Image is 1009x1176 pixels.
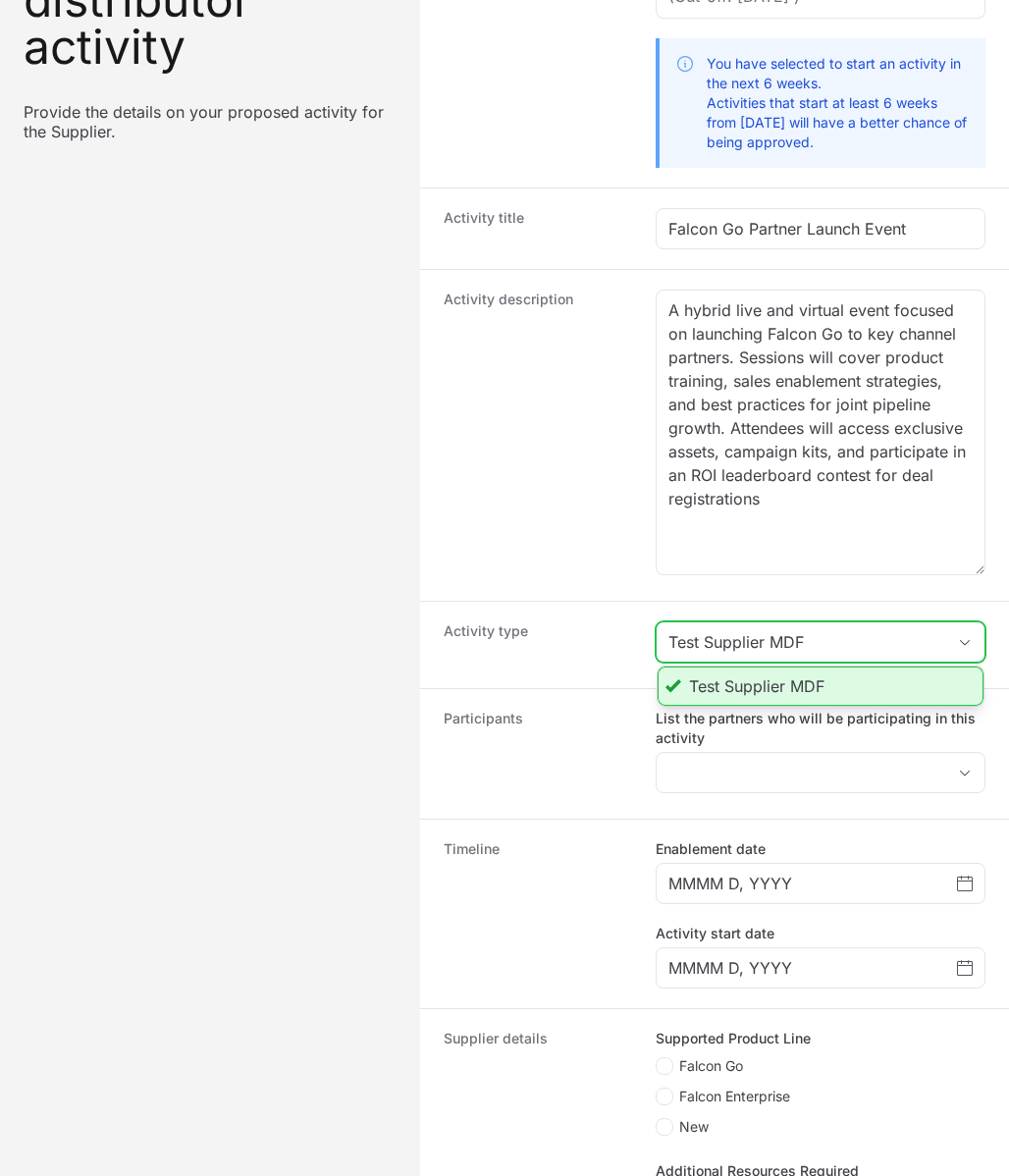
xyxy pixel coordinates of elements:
[444,709,632,799] dt: Participants
[656,924,774,943] label: Activity start date
[957,956,973,980] div: Choose date
[668,630,945,654] div: Test Supplier MDF
[668,217,973,241] input: Activity title
[656,1029,811,1048] legend: Supported Product Line
[679,1117,709,1137] span: New
[957,872,973,895] div: Choose date
[444,621,632,668] dt: Activity type
[945,753,984,792] div: Open
[679,1087,790,1106] span: Falcon Enterprise
[24,102,397,141] p: Provide the details on your proposed activity for the Supplier.
[679,1056,743,1076] span: Falcon Go
[707,54,970,152] p: You have selected to start an activity in the next 6 weeks. Activities that start at least 6 week...
[444,290,632,581] dt: Activity description
[444,208,632,249] dt: Activity title
[444,839,632,989] dt: Timeline
[657,622,984,662] button: Test Supplier MDF
[656,709,985,748] label: List the partners who will be participating in this activity
[656,839,766,859] label: Enablement date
